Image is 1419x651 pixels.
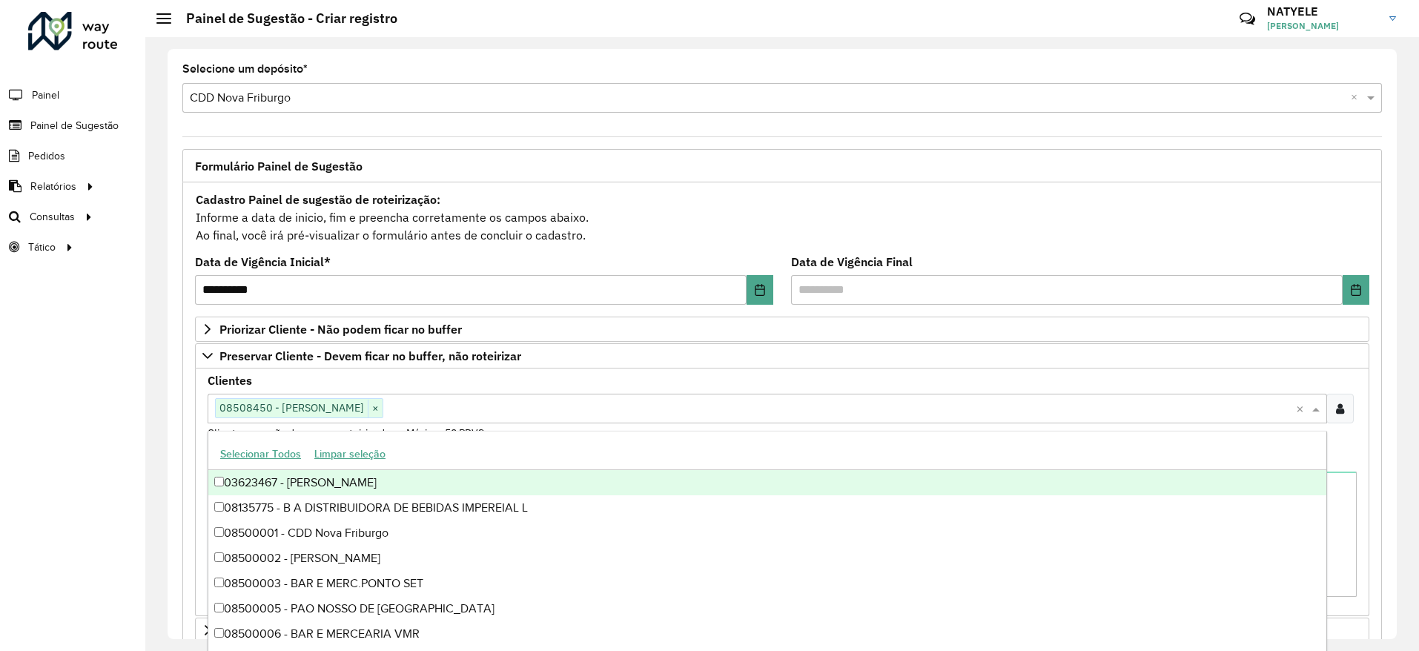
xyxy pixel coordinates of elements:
small: Clientes que não devem ser roteirizados – Máximo 50 PDVS [208,426,484,440]
a: Preservar Cliente - Devem ficar no buffer, não roteirizar [195,343,1369,369]
button: Selecionar Todos [214,443,308,466]
span: Tático [28,239,56,255]
span: Clear all [1351,89,1363,107]
label: Selecione um depósito [182,60,308,78]
div: 08500003 - BAR E MERC.PONTO SET [208,571,1326,596]
h2: Painel de Sugestão - Criar registro [171,10,397,27]
div: 08500001 - CDD Nova Friburgo [208,521,1326,546]
span: Pedidos [28,148,65,164]
button: Choose Date [1343,275,1369,305]
div: 08500005 - PAO NOSSO DE [GEOGRAPHIC_DATA] [208,596,1326,621]
button: Choose Date [747,275,773,305]
label: Clientes [208,371,252,389]
div: Preservar Cliente - Devem ficar no buffer, não roteirizar [195,369,1369,616]
div: 08500002 - [PERSON_NAME] [208,546,1326,571]
span: Painel de Sugestão [30,118,119,133]
a: Cliente para Recarga [195,618,1369,643]
div: 08135775 - B A DISTRIBUIDORA DE BEBIDAS IMPEREIAL L [208,495,1326,521]
strong: Cadastro Painel de sugestão de roteirização: [196,192,440,207]
span: Formulário Painel de Sugestão [195,160,363,172]
button: Limpar seleção [308,443,392,466]
label: Data de Vigência Final [791,253,913,271]
span: Preservar Cliente - Devem ficar no buffer, não roteirizar [219,350,521,362]
a: Priorizar Cliente - Não podem ficar no buffer [195,317,1369,342]
span: Relatórios [30,179,76,194]
span: Consultas [30,209,75,225]
span: Painel [32,87,59,103]
label: Data de Vigência Inicial [195,253,331,271]
span: 08508450 - [PERSON_NAME] [216,399,368,417]
div: 08500006 - BAR E MERCEARIA VMR [208,621,1326,647]
a: Contato Rápido [1231,3,1263,35]
div: 03623467 - [PERSON_NAME] [208,470,1326,495]
span: × [368,400,383,417]
span: Priorizar Cliente - Não podem ficar no buffer [219,323,462,335]
span: [PERSON_NAME] [1267,19,1378,33]
div: Informe a data de inicio, fim e preencha corretamente os campos abaixo. Ao final, você irá pré-vi... [195,190,1369,245]
h3: NATYELE [1267,4,1378,19]
span: Clear all [1296,400,1309,417]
